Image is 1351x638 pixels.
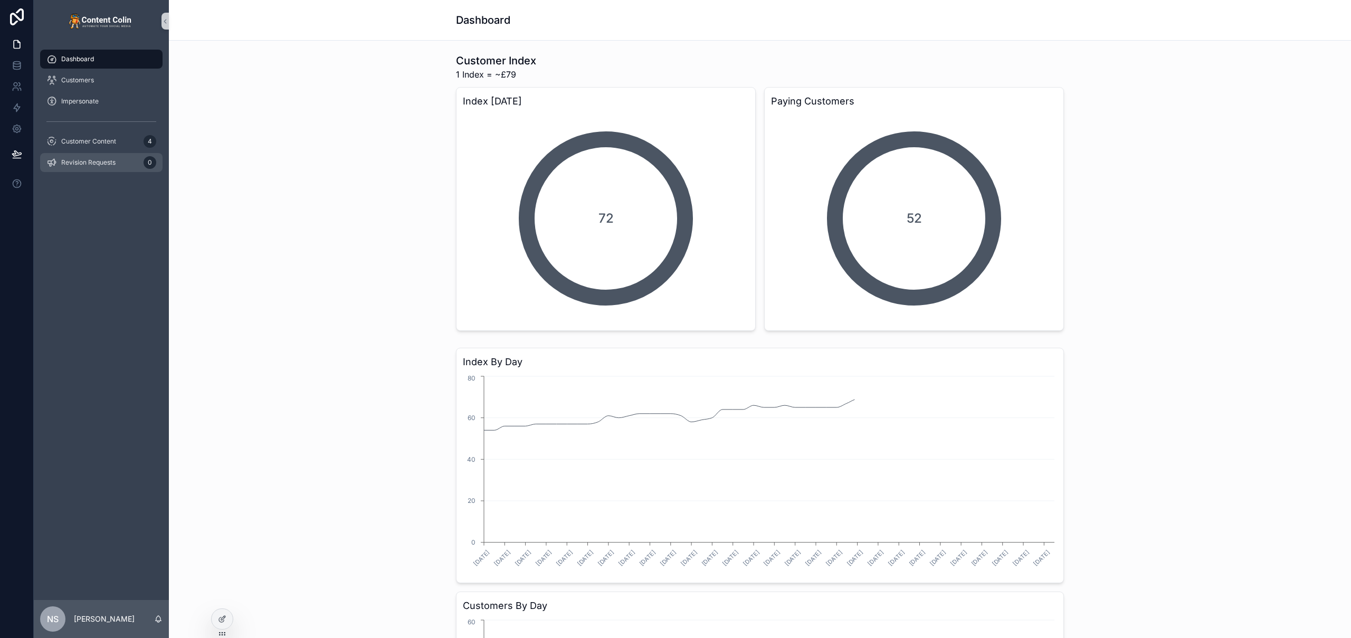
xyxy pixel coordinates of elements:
[40,153,163,172] a: Revision Requests0
[763,548,782,567] text: [DATE]
[468,374,475,382] tspan: 80
[1011,548,1030,567] text: [DATE]
[144,135,156,148] div: 4
[40,50,163,69] a: Dashboard
[467,455,475,463] tspan: 40
[493,548,512,567] text: [DATE]
[471,538,475,546] tspan: 0
[456,13,510,27] h1: Dashboard
[659,548,678,567] text: [DATE]
[825,548,844,567] text: [DATE]
[61,97,99,106] span: Impersonate
[596,548,615,567] text: [DATE]
[845,548,864,567] text: [DATE]
[534,548,553,567] text: [DATE]
[456,53,536,68] h1: Customer Index
[555,548,574,567] text: [DATE]
[61,76,94,84] span: Customers
[40,132,163,151] a: Customer Content4
[456,68,536,81] span: 1 Index = ~£79
[617,548,636,567] text: [DATE]
[513,548,532,567] text: [DATE]
[598,210,614,227] span: 72
[1032,548,1051,567] text: [DATE]
[679,548,698,567] text: [DATE]
[468,497,475,504] tspan: 20
[61,137,116,146] span: Customer Content
[468,414,475,422] tspan: 60
[463,355,1057,369] h3: Index By Day
[970,548,989,567] text: [DATE]
[908,548,927,567] text: [DATE]
[463,598,1057,613] h3: Customers By Day
[61,55,94,63] span: Dashboard
[928,548,947,567] text: [DATE]
[472,548,491,567] text: [DATE]
[721,548,740,567] text: [DATE]
[463,374,1057,576] div: chart
[783,548,802,567] text: [DATE]
[61,158,116,167] span: Revision Requests
[907,210,922,227] span: 52
[949,548,968,567] text: [DATE]
[866,548,885,567] text: [DATE]
[638,548,657,567] text: [DATE]
[576,548,595,567] text: [DATE]
[40,71,163,90] a: Customers
[700,548,719,567] text: [DATE]
[144,156,156,169] div: 0
[69,13,134,30] img: App logo
[463,94,749,109] h3: Index [DATE]
[47,613,59,625] span: NS
[741,548,760,567] text: [DATE]
[40,92,163,111] a: Impersonate
[74,614,135,624] p: [PERSON_NAME]
[804,548,823,567] text: [DATE]
[468,618,475,626] tspan: 60
[991,548,1010,567] text: [DATE]
[771,94,1057,109] h3: Paying Customers
[887,548,906,567] text: [DATE]
[34,42,169,186] div: scrollable content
